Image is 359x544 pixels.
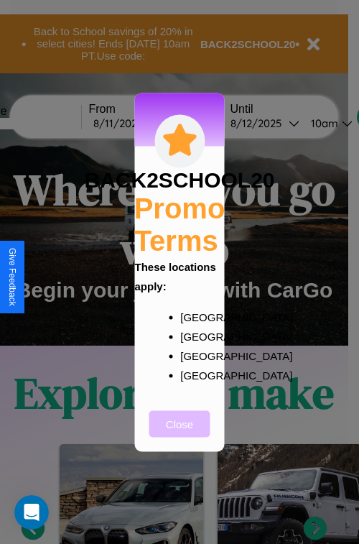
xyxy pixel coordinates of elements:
[14,495,49,530] iframe: Intercom live chat
[134,192,225,257] h2: Promo Terms
[7,248,17,306] div: Give Feedback
[180,307,208,326] p: [GEOGRAPHIC_DATA]
[180,346,208,365] p: [GEOGRAPHIC_DATA]
[84,167,274,192] h3: BACK2SCHOOL20
[135,260,216,292] b: These locations apply:
[180,365,208,384] p: [GEOGRAPHIC_DATA]
[149,410,210,437] button: Close
[180,326,208,346] p: [GEOGRAPHIC_DATA]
